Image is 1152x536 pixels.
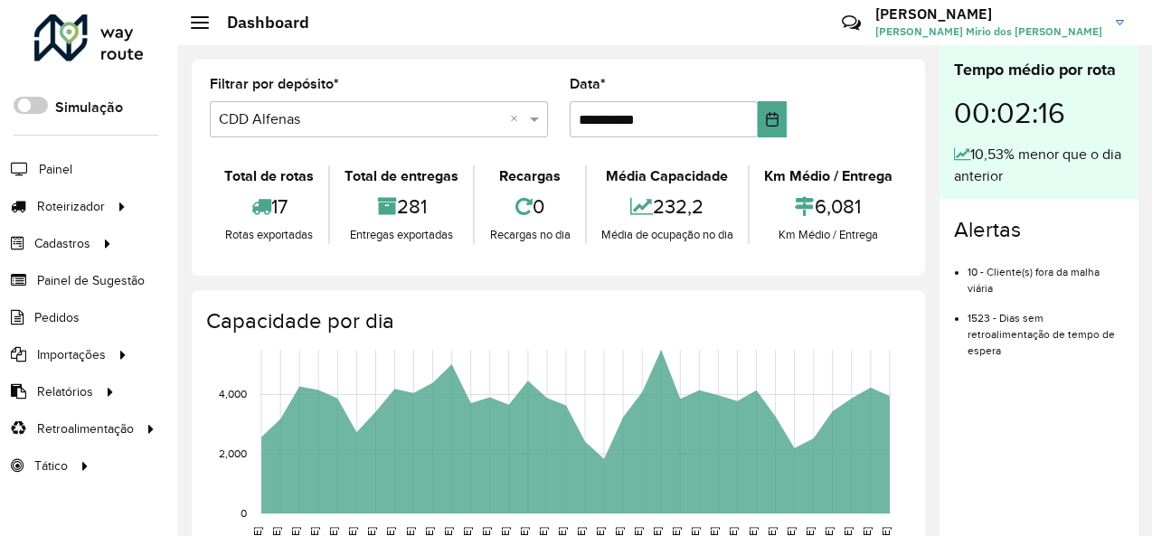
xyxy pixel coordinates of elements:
div: Entregas exportadas [335,226,468,244]
span: Relatórios [37,382,93,401]
span: Pedidos [34,308,80,327]
h4: Capacidade por dia [206,308,907,334]
text: 2,000 [219,447,247,459]
div: 10,53% menor que o dia anterior [954,144,1124,187]
div: 17 [214,187,324,226]
button: Choose Date [758,101,787,137]
span: Roteirizador [37,197,105,216]
div: Recargas [479,165,580,187]
text: 0 [241,507,247,519]
span: Painel [39,160,72,179]
h3: [PERSON_NAME] [875,5,1102,23]
div: Tempo médio por rota [954,58,1124,82]
div: 00:02:16 [954,82,1124,144]
span: Retroalimentação [37,419,134,438]
li: 10 - Cliente(s) fora da malha viária [968,250,1124,296]
label: Filtrar por depósito [210,73,339,95]
div: 0 [479,187,580,226]
span: Painel de Sugestão [37,271,145,290]
h2: Dashboard [209,13,309,33]
div: Recargas no dia [479,226,580,244]
li: 1523 - Dias sem retroalimentação de tempo de espera [968,296,1124,359]
text: 4,000 [219,389,247,400]
div: 6,081 [754,187,902,226]
span: Tático [34,456,68,475]
div: Média Capacidade [591,165,743,187]
label: Data [570,73,606,95]
span: Importações [37,345,106,364]
div: Total de rotas [214,165,324,187]
div: 232,2 [591,187,743,226]
div: Rotas exportadas [214,226,324,244]
div: Total de entregas [335,165,468,187]
div: 281 [335,187,468,226]
div: Km Médio / Entrega [754,226,902,244]
label: Simulação [55,97,123,118]
div: Km Médio / Entrega [754,165,902,187]
span: Cadastros [34,234,90,253]
span: Clear all [510,108,525,130]
h4: Alertas [954,217,1124,243]
a: Contato Rápido [832,4,871,42]
div: Média de ocupação no dia [591,226,743,244]
span: [PERSON_NAME] Mirio dos [PERSON_NAME] [875,24,1102,40]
